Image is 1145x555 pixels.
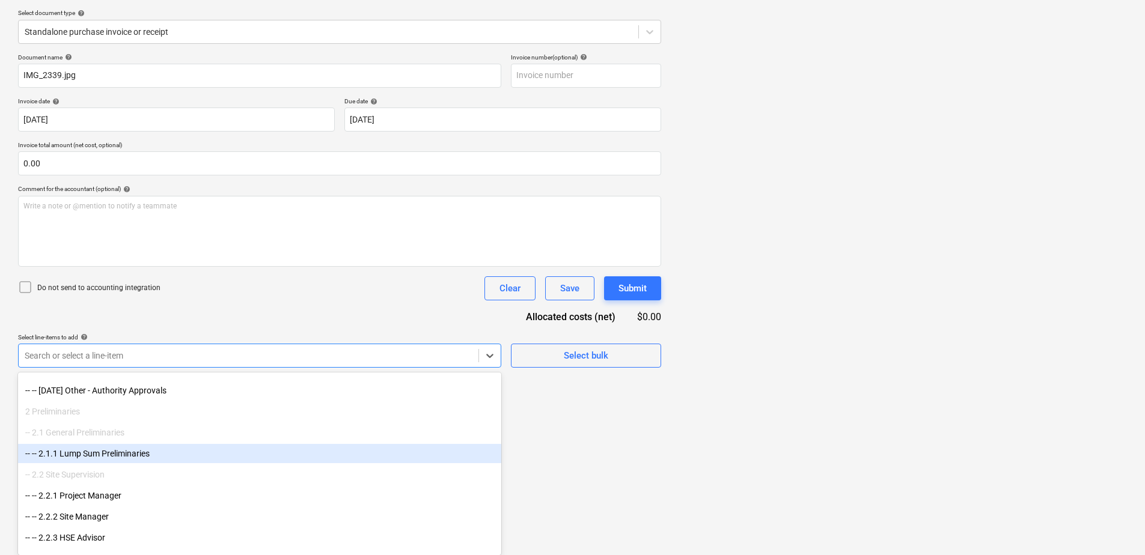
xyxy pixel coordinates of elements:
div: Comment for the accountant (optional) [18,185,661,193]
span: help [368,98,377,105]
div: Document name [18,53,501,61]
div: -- 2.2 Site Supervision [18,465,501,484]
span: help [75,10,85,17]
div: Clear [499,281,521,296]
div: Select line-items to add [18,333,501,341]
div: -- 2.1 General Preliminaries [18,423,501,442]
button: Submit [604,276,661,300]
input: Document name [18,64,501,88]
div: -- -- 2.1.1 Lump Sum Preliminaries [18,444,501,463]
span: help [50,98,60,105]
div: Invoice date [18,97,335,105]
div: 2 Preliminaries [18,402,501,421]
iframe: Chat Widget [1085,497,1145,555]
div: Select document type [18,9,661,17]
input: Due date not specified [344,108,661,132]
input: Invoice total amount (net cost, optional) [18,151,661,175]
button: Select bulk [511,344,661,368]
span: help [578,53,587,61]
button: Save [545,276,594,300]
div: Select bulk [564,348,608,363]
div: $0.00 [635,310,661,324]
div: Save [560,281,579,296]
div: -- -- [DATE] Other - Authority Approvals [18,381,501,400]
span: help [63,53,72,61]
div: Invoice number (optional) [511,53,661,61]
div: -- -- 1.2.99 Other - Authority Approvals [18,381,501,400]
input: Invoice number [511,64,661,88]
span: help [121,186,130,193]
input: Invoice date not specified [18,108,335,132]
span: help [78,333,88,341]
div: Due date [344,97,661,105]
div: -- -- 2.2.3 HSE Advisor [18,528,501,547]
button: Clear [484,276,536,300]
div: -- -- 2.2.2 Site Manager [18,507,501,526]
div: Submit [618,281,647,296]
div: -- -- 2.2.1 Project Manager [18,486,501,505]
p: Invoice total amount (net cost, optional) [18,141,661,151]
div: Allocated costs (net) [505,310,635,324]
p: Do not send to accounting integration [37,283,160,293]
